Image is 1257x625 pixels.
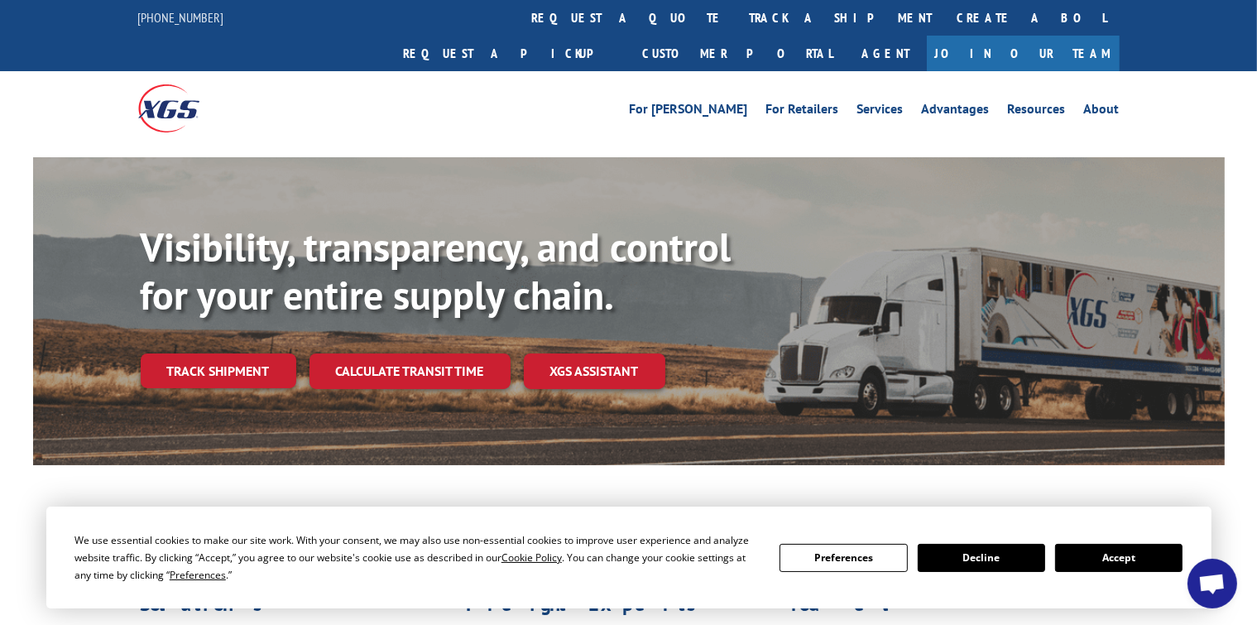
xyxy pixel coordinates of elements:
a: [PHONE_NUMBER] [138,9,224,26]
a: Customer Portal [631,36,846,71]
a: For Retailers [766,103,839,121]
a: Request a pickup [391,36,631,71]
button: Decline [918,544,1045,572]
a: Calculate transit time [309,353,511,389]
div: We use essential cookies to make our site work. With your consent, we may also use non-essential ... [74,531,760,584]
a: Open chat [1187,559,1237,608]
div: Cookie Consent Prompt [46,507,1211,608]
button: Accept [1055,544,1183,572]
a: XGS ASSISTANT [524,353,665,389]
button: Preferences [780,544,907,572]
b: Visibility, transparency, and control for your entire supply chain. [141,221,732,320]
a: Advantages [922,103,990,121]
a: Services [857,103,904,121]
a: About [1084,103,1120,121]
a: Join Our Team [927,36,1120,71]
span: Preferences [170,568,226,582]
a: Agent [846,36,927,71]
a: Track shipment [141,353,296,388]
a: For [PERSON_NAME] [630,103,748,121]
span: Cookie Policy [501,550,562,565]
a: Resources [1008,103,1066,121]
